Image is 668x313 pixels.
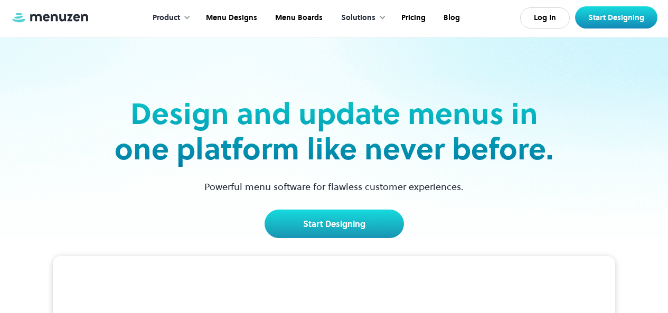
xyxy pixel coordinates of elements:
[341,12,375,24] div: Solutions
[434,2,468,34] a: Blog
[331,2,391,34] div: Solutions
[142,2,196,34] div: Product
[520,7,570,29] a: Log In
[191,179,477,194] p: Powerful menu software for flawless customer experiences.
[575,6,657,29] a: Start Designing
[265,210,404,238] a: Start Designing
[265,2,331,34] a: Menu Boards
[153,12,180,24] div: Product
[196,2,265,34] a: Menu Designs
[111,96,557,167] h2: Design and update menus in one platform like never before.
[391,2,434,34] a: Pricing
